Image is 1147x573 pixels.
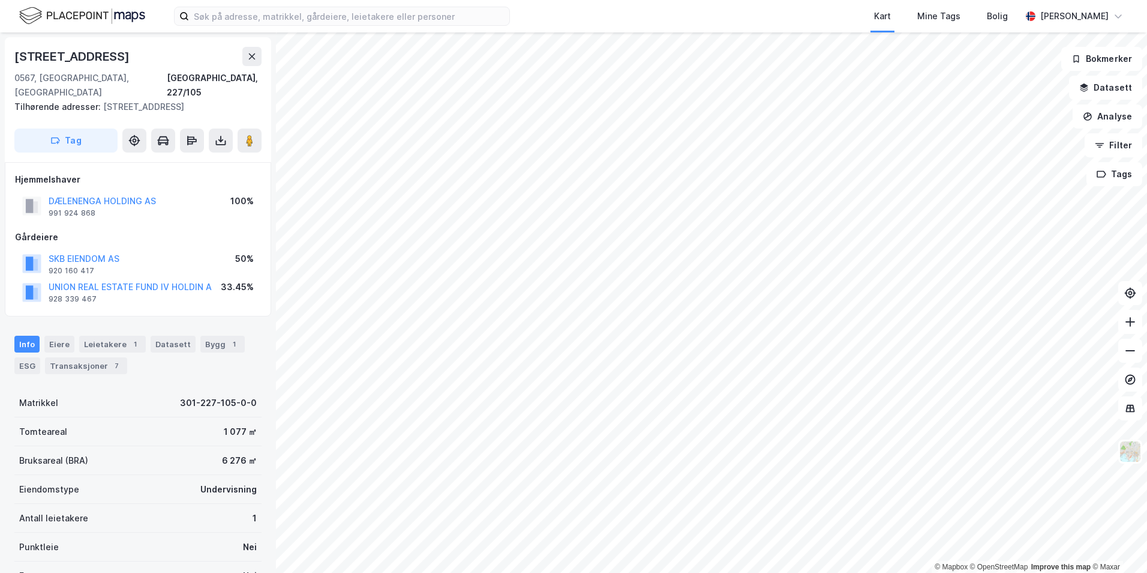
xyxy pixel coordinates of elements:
[224,425,257,439] div: 1 077 ㎡
[1031,563,1091,571] a: Improve this map
[1069,76,1142,100] button: Datasett
[14,129,118,153] button: Tag
[1073,105,1142,129] button: Analyse
[230,194,254,208] div: 100%
[222,453,257,468] div: 6 276 ㎡
[151,336,196,353] div: Datasett
[221,280,254,294] div: 33.45%
[19,453,88,468] div: Bruksareal (BRA)
[1040,9,1109,23] div: [PERSON_NAME]
[1087,515,1147,573] iframe: Chat Widget
[19,511,88,526] div: Antall leietakere
[970,563,1028,571] a: OpenStreetMap
[189,7,509,25] input: Søk på adresse, matrikkel, gårdeiere, leietakere eller personer
[987,9,1008,23] div: Bolig
[14,71,167,100] div: 0567, [GEOGRAPHIC_DATA], [GEOGRAPHIC_DATA]
[15,172,261,187] div: Hjemmelshaver
[45,357,127,374] div: Transaksjoner
[1119,440,1142,463] img: Z
[44,336,74,353] div: Eiere
[110,360,122,372] div: 7
[79,336,146,353] div: Leietakere
[167,71,262,100] div: [GEOGRAPHIC_DATA], 227/105
[49,266,94,276] div: 920 160 417
[19,396,58,410] div: Matrikkel
[200,336,245,353] div: Bygg
[1061,47,1142,71] button: Bokmerker
[49,294,97,304] div: 928 339 467
[19,540,59,554] div: Punktleie
[180,396,257,410] div: 301-227-105-0-0
[935,563,968,571] a: Mapbox
[874,9,891,23] div: Kart
[235,252,254,266] div: 50%
[243,540,257,554] div: Nei
[14,102,103,112] span: Tilhørende adresser:
[253,511,257,526] div: 1
[228,338,240,350] div: 1
[1087,515,1147,573] div: Kontrollprogram for chat
[19,482,79,497] div: Eiendomstype
[49,208,95,218] div: 991 924 868
[1085,133,1142,157] button: Filter
[129,338,141,350] div: 1
[14,47,132,66] div: [STREET_ADDRESS]
[15,230,261,244] div: Gårdeiere
[19,5,145,26] img: logo.f888ab2527a4732fd821a326f86c7f29.svg
[14,357,40,374] div: ESG
[19,425,67,439] div: Tomteareal
[200,482,257,497] div: Undervisning
[14,336,40,353] div: Info
[1086,162,1142,186] button: Tags
[14,100,252,114] div: [STREET_ADDRESS]
[917,9,960,23] div: Mine Tags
